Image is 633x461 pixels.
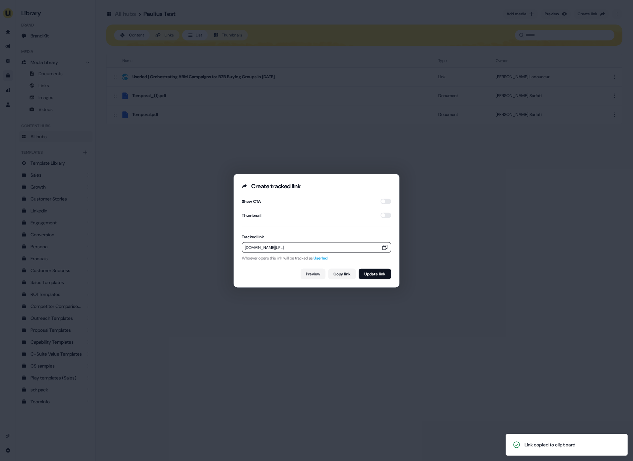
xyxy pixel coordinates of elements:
span: Userled [314,255,327,260]
button: Copy link [328,268,356,279]
div: Create tracked link [251,182,301,190]
div: Whoever opens this link will be tracked as [242,255,391,260]
div: Show CTA [242,198,261,204]
a: Preview [301,268,325,279]
div: Thumbnail [242,212,261,218]
label: Tracked link [242,234,391,239]
button: Update link [359,268,391,279]
div: [DOMAIN_NAME][URL] [245,245,380,250]
div: Link copied to clipboard [525,441,576,448]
